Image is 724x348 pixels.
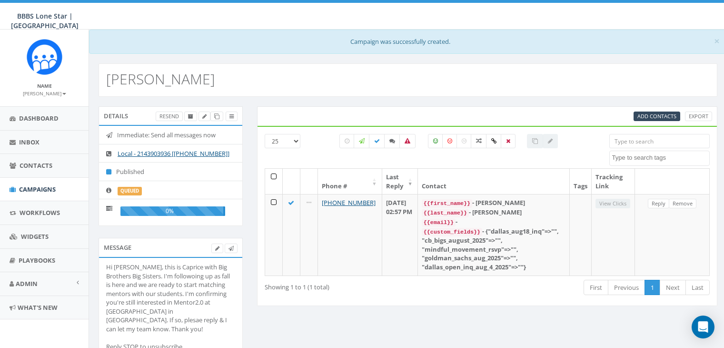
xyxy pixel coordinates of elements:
th: Phone #: activate to sort column ascending [318,169,382,194]
div: Message [99,238,243,257]
span: Add Contacts [637,113,676,120]
code: {{email}} [422,218,456,227]
small: [PERSON_NAME] [23,90,66,97]
a: Previous [608,280,645,296]
a: 1 [645,280,660,296]
span: Admin [16,279,38,288]
span: Edit Campaign Title [202,113,207,120]
code: {{last_name}} [422,209,469,217]
img: Rally_Corp_Icon.png [27,39,62,75]
h2: [PERSON_NAME] [106,71,215,87]
span: CSV files only [637,113,676,120]
label: Mixed [471,134,487,148]
a: Local - 2143903936 [[PHONE_NUMBER]] [118,149,229,158]
a: Resend [156,112,183,122]
i: Published [106,169,116,175]
div: Open Intercom Messenger [692,316,714,338]
label: Sending [354,134,370,148]
span: Edit Campaign Body [215,245,219,252]
div: Details [99,106,243,125]
span: Dashboard [19,114,59,123]
td: [DATE] 02:57 PM [382,194,418,275]
li: Published [99,162,242,181]
a: Export [685,112,712,122]
input: Type to search [609,134,710,148]
th: Contact [418,169,570,194]
span: What's New [18,303,58,312]
span: × [714,34,720,48]
label: Positive [428,134,443,148]
a: Reply [648,199,669,209]
label: Negative [442,134,457,148]
label: Pending [339,134,355,148]
label: Link Clicked [486,134,502,148]
div: - [PERSON_NAME] [422,208,565,217]
a: Last [685,280,710,296]
label: Removed [501,134,516,148]
span: Widgets [21,232,49,241]
a: Next [660,280,686,296]
code: {{custom_fields}} [422,228,482,236]
span: BBBS Lone Star | [GEOGRAPHIC_DATA] [11,11,79,30]
div: - [422,217,565,227]
div: Showing 1 to 1 (1 total) [265,279,442,292]
div: 0% [120,206,225,216]
label: queued [118,187,142,195]
small: Name [37,82,52,89]
a: Add Contacts [634,112,680,122]
label: Replied [384,134,400,148]
li: Immediate: Send all messages now [99,126,242,144]
a: Remove [669,199,696,209]
th: Tracking Link [592,169,635,194]
code: {{first_name}} [422,199,472,208]
span: Archive Campaign [188,113,193,120]
span: Playbooks [19,256,55,265]
a: [PHONE_NUMBER] [322,198,376,207]
span: Send Test Message [228,245,234,252]
span: Clone Campaign [214,113,219,120]
a: [PERSON_NAME] [23,89,66,97]
a: First [584,280,608,296]
span: Workflows [20,208,60,217]
button: Close [714,36,720,46]
label: Bounced [399,134,416,148]
span: View Campaign Delivery Statistics [229,113,234,120]
textarea: Search [612,154,709,162]
div: - {"dallas_aug18_inq"=>"", "cb_bigs_august_2025"=>"", "mindful_movement_rsvp"=>"", "goldman_sachs... [422,227,565,272]
span: Contacts [20,161,52,170]
label: Delivered [369,134,385,148]
div: - [PERSON_NAME] [422,198,565,208]
label: Neutral [456,134,472,148]
span: Campaigns [19,185,56,194]
span: Inbox [19,138,40,146]
th: Tags [570,169,592,194]
th: Last Reply: activate to sort column ascending [382,169,418,194]
i: Immediate: Send all messages now [106,132,117,138]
